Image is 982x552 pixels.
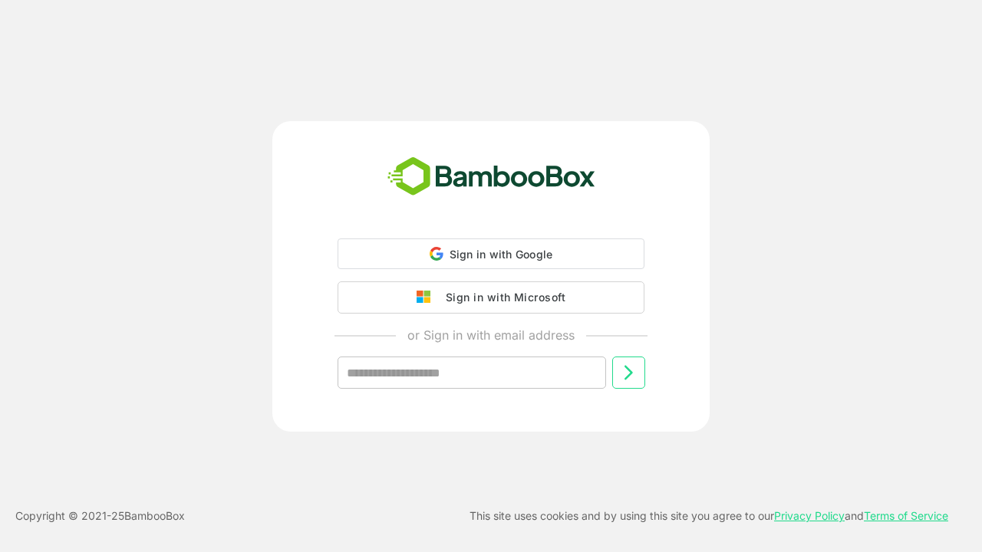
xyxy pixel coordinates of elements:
p: Copyright © 2021- 25 BambooBox [15,507,185,525]
p: This site uses cookies and by using this site you agree to our and [470,507,948,525]
button: Sign in with Microsoft [338,281,644,314]
span: Sign in with Google [450,248,553,261]
a: Privacy Policy [774,509,845,522]
div: Sign in with Google [338,238,644,269]
p: or Sign in with email address [407,326,575,344]
img: bamboobox [379,152,604,202]
div: Sign in with Microsoft [438,287,565,307]
a: Terms of Service [864,509,948,522]
img: google [417,291,438,304]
